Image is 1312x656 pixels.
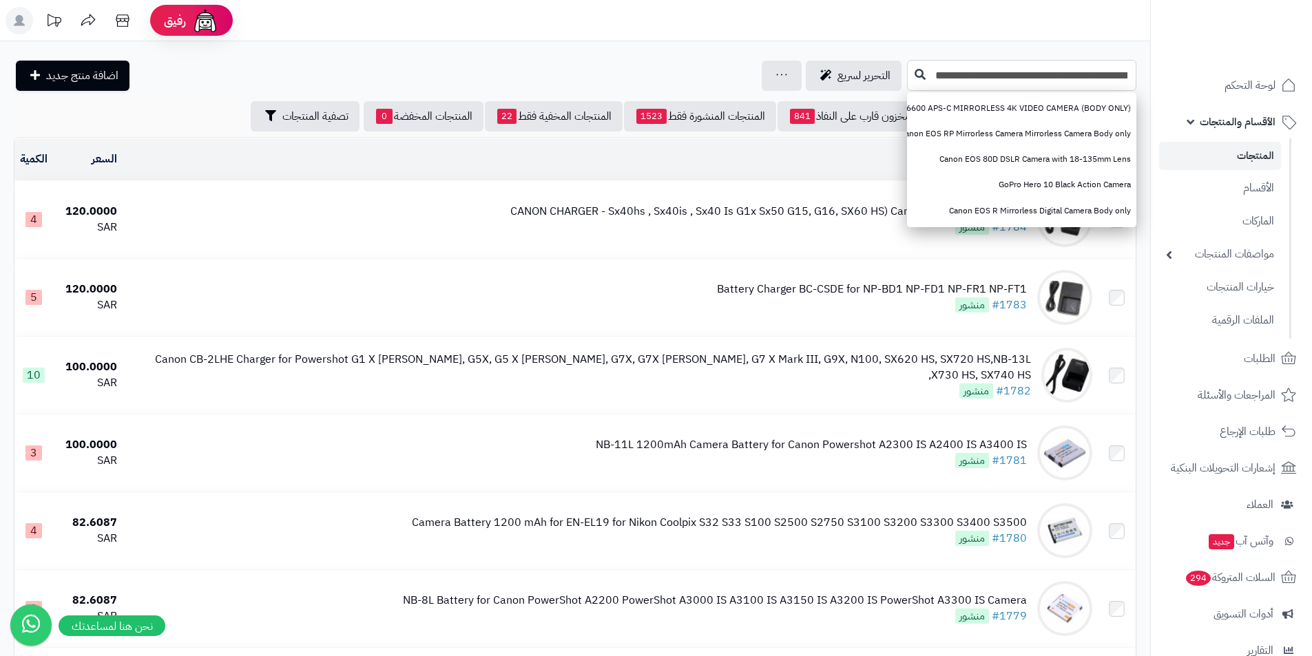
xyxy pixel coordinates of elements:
[806,61,902,91] a: التحرير لسريع
[907,96,1136,121] a: SONY ALPHA 6600 APS-C MIRRORLESS 4K VIDEO CAMERA (BODY ONLY)
[364,101,483,131] a: المنتجات المخفضة0
[992,452,1027,469] a: #1781
[485,101,623,131] a: المنتجات المخفية فقط22
[1041,348,1092,403] img: Canon CB-2LHE Charger for Powershot G1 X Mark II, G5X, G5 X Mark II, G7X, G7X Mark II, G7 X Mark ...
[1207,531,1273,551] span: وآتس آب
[412,515,1027,531] div: Camera Battery 1200 mAh for EN-EL19 for Nikon Coolpix S32 S33 S100 S2500 S2750 S3100 S3200 S3300 ...
[59,453,117,469] div: SAR
[1171,458,1275,478] span: إشعارات التحويلات البنكية
[1159,561,1304,594] a: السلات المتروكة294
[1244,349,1275,368] span: الطلبات
[23,368,45,383] span: 10
[59,609,117,624] div: SAR
[907,121,1136,147] a: Canon EOS RP Mirrorless Camera Mirrorless Camera Body only
[1159,379,1304,412] a: المراجعات والأسئلة
[1214,604,1273,624] span: أدوات التسويق
[1186,571,1211,586] span: 294
[596,437,1027,453] div: NB-11L 1200mAh Camera Battery for Canon Powershot A2300 IS A2400 IS A3400 IS
[59,282,117,297] div: 120.0000
[1037,581,1092,636] img: NB-8L Battery for Canon PowerShot A2200 PowerShot A3000 IS A3100 IS A3150 IS A3200 IS PowerShot A...
[790,109,815,124] span: 841
[996,383,1031,399] a: #1782
[955,220,989,235] span: منشور
[25,290,42,305] span: 5
[251,101,360,131] button: تصفية المنتجات
[1218,39,1299,67] img: logo-2.png
[25,601,42,616] span: 1
[46,67,118,84] span: اضافة منتج جديد
[992,530,1027,547] a: #1780
[25,523,42,538] span: 4
[164,12,186,29] span: رفيق
[403,593,1027,609] div: NB-8L Battery for Canon PowerShot A2200 PowerShot A3000 IS A3100 IS A3150 IS A3200 IS PowerShot A...
[1159,306,1281,335] a: الملفات الرقمية
[992,608,1027,624] a: #1779
[25,445,42,461] span: 3
[837,67,891,84] span: التحرير لسريع
[510,204,1027,220] div: CANON CHARGER - Sx40hs , Sx40is , Sx40 Is G1x Sx50 G15, G16, SX60 HS) Canon CB-2LCE PowerShoT
[59,515,117,531] div: 82.6087
[1159,525,1304,558] a: وآتس آبجديد
[1159,69,1304,102] a: لوحة التحكم
[1225,76,1275,95] span: لوحة التحكم
[1159,273,1281,302] a: خيارات المنتجات
[955,531,989,546] span: منشور
[282,108,348,125] span: تصفية المنتجات
[1247,495,1273,514] span: العملاء
[955,453,989,468] span: منشور
[1037,270,1092,325] img: Battery Charger BC-CSDE for NP-BD1 NP-FD1 NP-FR1 NP-FT1
[59,204,117,220] div: 120.0000
[1159,452,1304,485] a: إشعارات التحويلات البنكية
[59,359,117,375] div: 100.0000
[778,101,921,131] a: مخزون قارب على النفاذ841
[128,352,1031,383] div: Canon CB-2LHE Charger for Powershot G1 X [PERSON_NAME], G5X, G5 X [PERSON_NAME], G7X, G7X [PERSON...
[1159,597,1304,631] a: أدوات التسويق
[992,297,1027,313] a: #1783
[25,212,42,227] span: 4
[59,593,117,609] div: 82.6087
[907,147,1136,172] a: Canon EOS 80D DSLR Camera with 18-135mm Lens
[59,220,117,235] div: SAR
[992,219,1027,235] a: #1784
[959,383,993,399] span: منشور
[955,297,989,313] span: منشور
[636,109,667,124] span: 1523
[497,109,517,124] span: 22
[1198,385,1275,405] span: المراجعات والأسئلة
[37,7,71,38] a: تحديثات المنصة
[376,109,393,124] span: 0
[1159,240,1281,269] a: مواصفات المنتجات
[20,151,48,167] a: الكمية
[1159,142,1281,170] a: المنتجات
[907,172,1136,198] a: GoPro Hero 10 Black Action Camera
[717,282,1027,297] div: Battery Charger BC-CSDE for NP-BD1 NP-FD1 NP-FR1 NP-FT1
[59,375,117,391] div: SAR
[1220,422,1275,441] span: طلبات الإرجاع
[191,7,219,34] img: ai-face.png
[59,531,117,547] div: SAR
[1209,534,1234,549] span: جديد
[624,101,776,131] a: المنتجات المنشورة فقط1523
[1159,207,1281,236] a: الماركات
[1159,488,1304,521] a: العملاء
[907,198,1136,224] a: Canon EOS R Mirrorless Digital Camera Body only
[59,437,117,453] div: 100.0000
[1200,112,1275,131] span: الأقسام والمنتجات
[1185,568,1275,587] span: السلات المتروكة
[1037,425,1092,480] img: NB-11L 1200mAh Camera Battery for Canon Powershot A2300 IS A2400 IS A3400 IS
[16,61,129,91] a: اضافة منتج جديد
[955,609,989,624] span: منشور
[1037,503,1092,558] img: Camera Battery 1200 mAh for EN-EL19 for Nikon Coolpix S32 S33 S100 S2500 S2750 S3100 S3200 S3300 ...
[59,297,117,313] div: SAR
[92,151,117,167] a: السعر
[1159,173,1281,203] a: الأقسام
[1159,342,1304,375] a: الطلبات
[1159,415,1304,448] a: طلبات الإرجاع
